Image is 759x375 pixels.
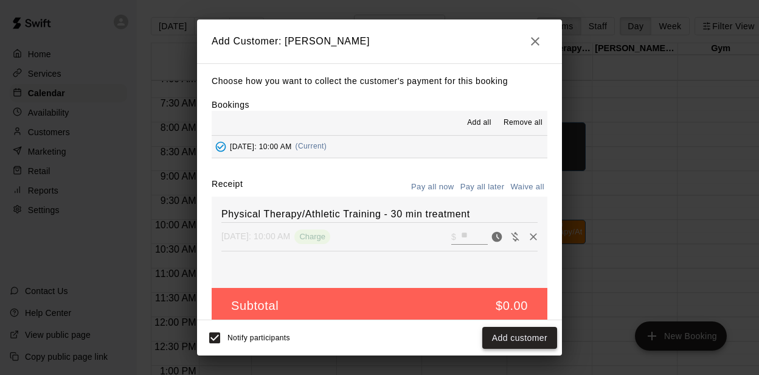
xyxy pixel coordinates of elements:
[296,142,327,150] span: (Current)
[504,117,542,129] span: Remove all
[230,142,292,150] span: [DATE]: 10:00 AM
[212,74,547,89] p: Choose how you want to collect the customer's payment for this booking
[524,228,542,246] button: Remove
[212,138,230,156] button: Added - Collect Payment
[488,231,506,241] span: Pay now
[457,178,508,197] button: Pay all later
[212,100,249,110] label: Bookings
[212,178,243,197] label: Receipt
[408,178,457,197] button: Pay all now
[231,298,279,314] h5: Subtotal
[506,231,524,241] span: Waive payment
[482,327,557,349] button: Add customer
[460,113,499,133] button: Add all
[227,334,290,342] span: Notify participants
[499,113,547,133] button: Remove all
[496,298,528,314] h5: $0.00
[197,19,562,63] h2: Add Customer: [PERSON_NAME]
[451,231,456,243] p: $
[212,136,547,158] button: Added - Collect Payment[DATE]: 10:00 AM(Current)
[507,178,547,197] button: Waive all
[221,206,538,222] h6: Physical Therapy/Athletic Training - 30 min treatment
[467,117,491,129] span: Add all
[221,230,290,242] p: [DATE]: 10:00 AM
